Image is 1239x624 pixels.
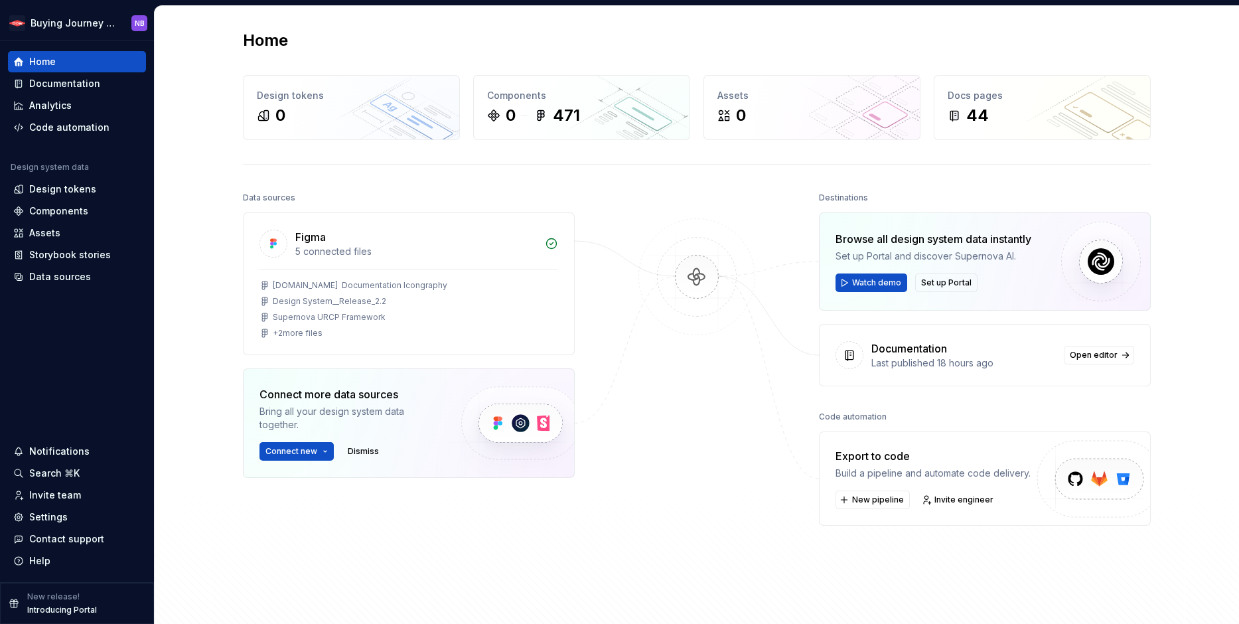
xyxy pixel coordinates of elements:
[348,446,379,457] span: Dismiss
[8,117,146,138] a: Code automation
[8,550,146,572] button: Help
[273,296,386,307] div: Design System__Release_2.2
[8,200,146,222] a: Components
[273,312,386,323] div: Supernova URCP Framework
[29,532,104,546] div: Contact support
[8,222,146,244] a: Assets
[836,448,1031,464] div: Export to code
[918,491,999,509] a: Invite engineer
[295,229,326,245] div: Figma
[506,105,516,126] div: 0
[8,485,146,506] a: Invite team
[257,89,446,102] div: Design tokens
[135,18,145,29] div: NB
[836,231,1031,247] div: Browse all design system data instantly
[8,95,146,116] a: Analytics
[8,441,146,462] button: Notifications
[29,55,56,68] div: Home
[29,554,50,568] div: Help
[29,445,90,458] div: Notifications
[29,270,91,283] div: Data sources
[29,99,72,112] div: Analytics
[295,245,537,258] div: 5 connected files
[934,75,1151,140] a: Docs pages44
[259,405,439,431] div: Bring all your design system data together.
[259,386,439,402] div: Connect more data sources
[8,51,146,72] a: Home
[243,212,575,355] a: Figma5 connected files[DOMAIN_NAME] Documentation IcongraphyDesign System__Release_2.2Supernova U...
[243,30,288,51] h2: Home
[29,183,96,196] div: Design tokens
[736,105,746,126] div: 0
[836,250,1031,263] div: Set up Portal and discover Supernova AI.
[1070,350,1118,360] span: Open editor
[8,528,146,550] button: Contact support
[8,244,146,266] a: Storybook stories
[948,89,1137,102] div: Docs pages
[553,105,580,126] div: 471
[921,277,972,288] span: Set up Portal
[966,105,989,126] div: 44
[8,463,146,484] button: Search ⌘K
[29,121,109,134] div: Code automation
[8,507,146,528] a: Settings
[29,467,80,480] div: Search ⌘K
[29,226,60,240] div: Assets
[243,189,295,207] div: Data sources
[29,489,81,502] div: Invite team
[703,75,920,140] a: Assets0
[852,277,901,288] span: Watch demo
[836,491,910,509] button: New pipeline
[27,591,80,602] p: New release!
[934,495,993,505] span: Invite engineer
[31,17,115,30] div: Buying Journey Blueprint
[473,75,690,140] a: Components0471
[29,248,111,262] div: Storybook stories
[915,273,978,292] button: Set up Portal
[275,105,285,126] div: 0
[852,495,904,505] span: New pipeline
[8,179,146,200] a: Design tokens
[1064,346,1134,364] a: Open editor
[836,467,1031,480] div: Build a pipeline and automate code delivery.
[265,446,317,457] span: Connect new
[342,442,385,461] button: Dismiss
[27,605,97,615] p: Introducing Portal
[273,280,447,291] div: [DOMAIN_NAME] Documentation Icongraphy
[871,341,947,356] div: Documentation
[836,273,907,292] button: Watch demo
[871,356,1056,370] div: Last published 18 hours ago
[819,408,887,426] div: Code automation
[273,328,323,339] div: + 2 more files
[487,89,676,102] div: Components
[717,89,907,102] div: Assets
[243,75,460,140] a: Design tokens0
[29,510,68,524] div: Settings
[8,266,146,287] a: Data sources
[29,77,100,90] div: Documentation
[11,162,89,173] div: Design system data
[8,73,146,94] a: Documentation
[29,204,88,218] div: Components
[259,442,334,461] button: Connect new
[3,9,151,37] button: Buying Journey BlueprintNB
[9,15,25,31] img: ebcb961f-3702-4f4f-81a3-20bbd08d1a2b.png
[819,189,868,207] div: Destinations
